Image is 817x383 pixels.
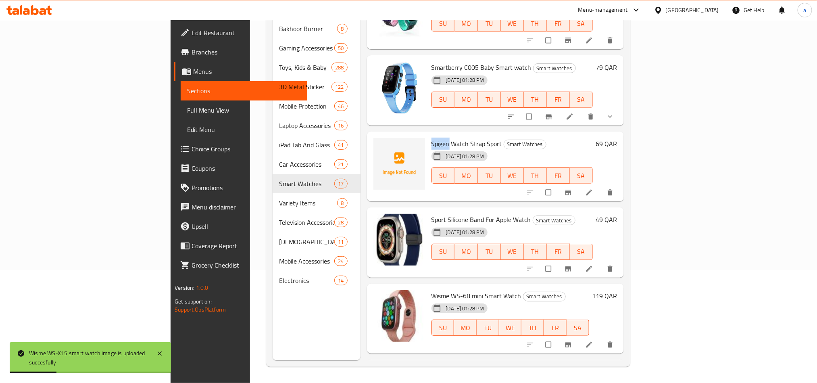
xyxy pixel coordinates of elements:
[332,83,347,91] span: 122
[192,47,300,57] span: Branches
[335,161,347,168] span: 21
[435,322,451,334] span: SU
[504,246,521,257] span: WE
[431,61,531,73] span: Smartberry C005 Baby Smart watch
[181,100,307,120] a: Full Menu View
[559,184,579,201] button: Branch-specific-item
[273,251,361,271] div: Mobile Accessories24
[431,15,455,31] button: SU
[279,218,334,227] span: Television Accessories
[527,246,544,257] span: TH
[273,193,361,213] div: Variety Items8
[443,153,488,160] span: [DATE] 01:28 PM
[570,92,593,108] button: SA
[431,167,455,184] button: SU
[596,214,617,225] h6: 49 QAR
[582,108,601,126] button: delete
[570,167,593,184] button: SA
[273,77,361,96] div: 3D Metal Sticker122
[570,244,593,260] button: SA
[457,322,473,334] span: MO
[174,62,307,81] a: Menus
[547,322,563,334] span: FR
[573,94,590,105] span: SA
[540,108,559,126] button: Branch-specific-item
[501,92,524,108] button: WE
[335,257,347,265] span: 24
[601,336,621,354] button: delete
[606,113,614,121] svg: Show Choices
[504,140,546,149] span: Smart Watches
[435,246,452,257] span: SU
[337,24,347,33] div: items
[454,167,477,184] button: MO
[502,322,519,334] span: WE
[273,116,361,135] div: Laptop Accessories16
[174,23,307,42] a: Edit Restaurant
[567,320,589,336] button: SA
[279,159,334,169] span: Car Accessories
[335,141,347,149] span: 41
[334,121,347,130] div: items
[273,271,361,290] div: Electronics14
[550,246,567,257] span: FR
[559,336,579,354] button: Branch-specific-item
[335,277,347,285] span: 14
[541,261,558,276] span: Select to update
[335,238,347,246] span: 11
[504,94,521,105] span: WE
[331,63,347,72] div: items
[431,92,455,108] button: SU
[523,292,565,301] span: Smart Watches
[431,320,454,336] button: SU
[504,140,546,149] div: Smart Watches
[174,42,307,62] a: Branches
[524,244,547,260] button: TH
[547,167,570,184] button: FR
[196,283,208,293] span: 1.0.0
[547,244,570,260] button: FR
[279,198,338,208] span: Variety Items
[335,122,347,130] span: 16
[174,178,307,197] a: Promotions
[273,232,361,251] div: [DEMOGRAPHIC_DATA] Speaker11
[175,296,212,307] span: Get support on:
[273,58,361,77] div: Toys, Kids & Baby288
[335,103,347,110] span: 46
[337,198,347,208] div: items
[435,18,452,29] span: SU
[335,219,347,226] span: 28
[279,101,334,111] div: Mobile Protection
[521,320,544,336] button: TH
[187,86,300,96] span: Sections
[525,322,541,334] span: TH
[570,15,593,31] button: SA
[544,320,567,336] button: FR
[443,228,488,236] span: [DATE] 01:28 PM
[481,18,498,29] span: TU
[273,155,361,174] div: Car Accessories21
[481,246,498,257] span: TU
[501,167,524,184] button: WE
[559,31,579,49] button: Branch-specific-item
[666,6,719,15] div: [GEOGRAPHIC_DATA]
[279,256,334,266] span: Mobile Accessories
[334,179,347,188] div: items
[334,101,347,111] div: items
[524,167,547,184] button: TH
[502,108,521,126] button: sort-choices
[279,82,331,92] span: 3D Metal Sticker
[273,96,361,116] div: Mobile Protection46
[585,265,595,273] a: Edit menu item
[550,18,567,29] span: FR
[458,18,474,29] span: MO
[478,92,501,108] button: TU
[192,144,300,154] span: Choice Groups
[335,44,347,52] span: 50
[573,246,590,257] span: SA
[443,76,488,84] span: [DATE] 01:28 PM
[279,140,334,150] span: iPad Tab And Glass
[478,167,501,184] button: TU
[541,33,558,48] span: Select to update
[175,304,226,315] a: Support.OpsPlatform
